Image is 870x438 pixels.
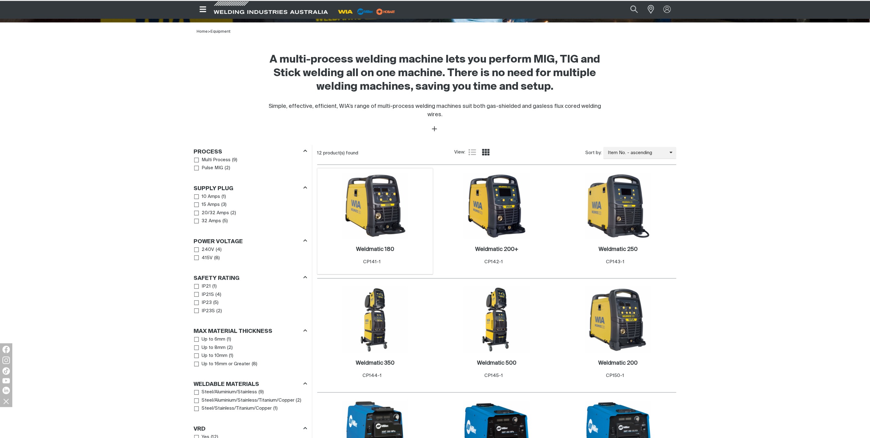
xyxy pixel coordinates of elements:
span: ( 4 ) [215,291,221,298]
ul: Power Voltage [194,246,307,262]
div: Safety Rating [194,274,307,282]
ul: Supply Plug [194,193,307,225]
a: Weldmatic 180 [356,246,394,253]
span: ( 2 ) [231,210,236,217]
img: hide socials [1,396,11,407]
a: IP23 [194,299,212,307]
img: Weldmatic 200+ [464,173,530,239]
span: Steel/Aluminium/Stainless/Titanium/Copper [202,397,295,404]
h2: Weldmatic 200+ [475,247,518,252]
h3: Safety Rating [194,275,240,282]
div: 12 [317,150,455,156]
a: Steel/Stainless/Titanium/Copper [194,405,272,413]
a: Weldmatic 500 [477,360,516,367]
span: CP143-1 [606,260,624,264]
span: Sort by: [586,149,602,157]
span: 32 Amps [202,218,221,225]
span: 10 Amps [202,193,220,200]
h3: Power Voltage [194,238,243,245]
img: TikTok [2,367,10,375]
span: ( 3 ) [221,201,227,208]
h3: Max Material Thickness [194,328,273,335]
a: Steel/Aluminium/Stainless/Titanium/Copper [194,397,295,405]
h2: Weldmatic 350 [356,360,395,366]
a: Up to 16mm or Greater [194,360,251,368]
span: ( 5 ) [223,218,228,225]
h2: Weldmatic 180 [356,247,394,252]
a: 10 Amps [194,193,220,201]
span: ( 2 ) [225,165,230,172]
div: Supply Plug [194,184,307,192]
span: ( 1 ) [222,193,226,200]
div: Max Material Thickness [194,327,307,335]
span: IP23S [202,308,215,315]
a: Up to 8mm [194,344,226,352]
span: Up to 6mm [202,336,225,343]
a: 240V [194,246,214,254]
a: miller [375,9,397,14]
img: Weldmatic 350 [342,287,408,353]
a: Equipment [211,30,231,34]
span: IP23 [202,299,212,306]
img: miller [375,7,397,16]
span: View: [455,149,466,156]
h2: Weldmatic 200 [599,360,638,366]
img: Weldmatic 250 [585,173,651,239]
a: Weldmatic 350 [356,360,395,367]
span: CP150-1 [606,373,624,378]
span: ( 2 ) [227,344,233,351]
a: 15 Amps [194,201,220,209]
span: ( 2 ) [296,397,302,404]
span: Pulse MIG [202,165,223,172]
span: ( 2 ) [216,308,222,315]
div: Weldable Materials [194,380,307,388]
span: Item No. - ascending [603,149,670,157]
span: ( 9 ) [259,389,264,396]
span: CP142-1 [484,260,503,264]
span: Up to 8mm [202,344,226,351]
h3: VRD [194,426,206,433]
span: CP144-1 [363,373,382,378]
a: 32 Amps [194,217,221,225]
span: 415V [202,255,213,262]
a: Home [197,30,208,34]
a: Weldmatic 250 [599,246,638,253]
span: ( 8 ) [214,255,220,262]
span: ( 9 ) [232,157,237,164]
img: YouTube [2,378,10,383]
span: Simple, effective, efficient, WIA’s range of multi-process welding machines suit both gas-shielde... [269,104,601,117]
span: product(s) found [323,151,359,155]
section: Product list controls [317,145,676,161]
a: Pulse MIG [194,164,223,172]
span: Up to 16mm or Greater [202,361,250,368]
span: IP21 [202,283,211,290]
div: Power Voltage [194,237,307,245]
span: ( 1 ) [212,283,217,290]
ul: Safety Rating [194,282,307,315]
div: Process [194,147,307,156]
h3: Process [194,149,223,156]
a: Up to 6mm [194,335,226,344]
span: Steel/Aluminium/Stainless [202,389,257,396]
a: Weldmatic 200+ [475,246,518,253]
span: ( 1 ) [273,405,278,412]
input: Product name or item number... [616,2,644,16]
img: Facebook [2,346,10,353]
span: ( 5 ) [213,299,219,306]
a: 415V [194,254,213,262]
span: IP21S [202,291,214,298]
div: VRD [194,425,307,433]
span: Up to 10mm [202,352,227,359]
span: ( 1 ) [227,336,231,343]
a: List view [469,149,476,156]
img: Weldmatic 500 [464,287,530,353]
h3: Supply Plug [194,185,234,192]
span: ( 4 ) [216,246,222,253]
ul: Process [194,156,307,172]
img: Weldmatic 200 [585,287,651,353]
img: LinkedIn [2,387,10,394]
span: 240V [202,246,214,253]
a: IP21S [194,291,214,299]
a: Weldmatic 200 [599,360,638,367]
a: 20/32 Amps [194,209,229,217]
